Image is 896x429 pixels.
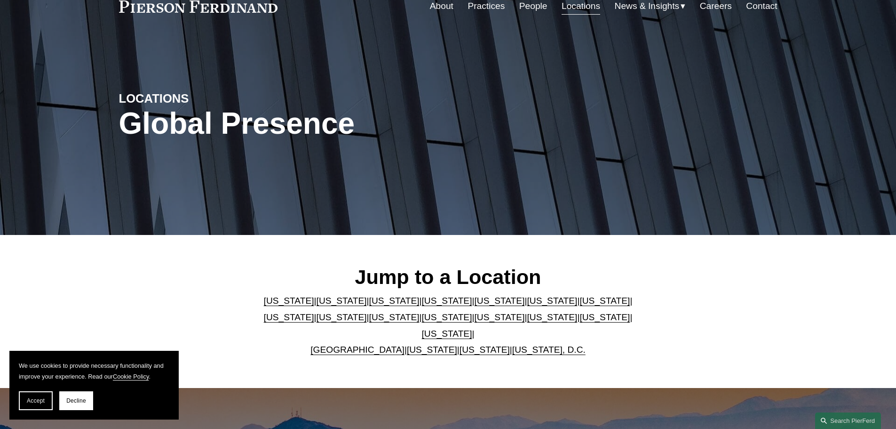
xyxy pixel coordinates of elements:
[317,296,367,306] a: [US_STATE]
[256,293,640,358] p: | | | | | | | | | | | | | | | | | |
[9,351,179,420] section: Cookie banner
[369,312,420,322] a: [US_STATE]
[407,345,457,355] a: [US_STATE]
[113,373,149,380] a: Cookie Policy
[119,106,558,141] h1: Global Presence
[66,397,86,404] span: Decline
[512,345,586,355] a: [US_STATE], D.C.
[474,312,524,322] a: [US_STATE]
[579,312,630,322] a: [US_STATE]
[19,391,53,410] button: Accept
[579,296,630,306] a: [US_STATE]
[27,397,45,404] span: Accept
[474,296,524,306] a: [US_STATE]
[59,391,93,410] button: Decline
[527,296,577,306] a: [US_STATE]
[422,312,472,322] a: [US_STATE]
[422,296,472,306] a: [US_STATE]
[317,312,367,322] a: [US_STATE]
[369,296,420,306] a: [US_STATE]
[264,296,314,306] a: [US_STATE]
[264,312,314,322] a: [US_STATE]
[527,312,577,322] a: [US_STATE]
[19,360,169,382] p: We use cookies to provide necessary functionality and improve your experience. Read our .
[460,345,510,355] a: [US_STATE]
[310,345,404,355] a: [GEOGRAPHIC_DATA]
[422,329,472,339] a: [US_STATE]
[256,265,640,289] h2: Jump to a Location
[815,413,881,429] a: Search this site
[119,91,284,106] h4: LOCATIONS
